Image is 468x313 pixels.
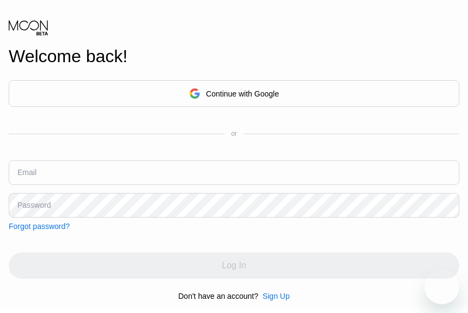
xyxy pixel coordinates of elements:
div: Continue with Google [9,80,459,107]
div: Welcome back! [9,46,459,67]
div: Sign Up [258,292,290,300]
div: Email [17,168,37,177]
iframe: Button to launch messaging window [424,269,459,304]
div: Forgot password? [9,222,70,231]
div: Password [17,201,51,209]
div: Continue with Google [206,89,279,98]
div: Don't have an account? [178,292,258,300]
div: or [231,130,237,137]
div: Sign Up [263,292,290,300]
